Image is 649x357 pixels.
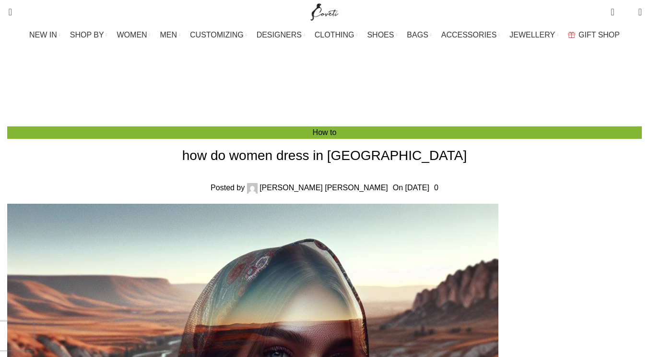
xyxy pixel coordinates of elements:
[393,184,429,192] time: On [DATE]
[367,25,397,45] a: SHOES
[624,10,631,17] span: 0
[335,87,359,96] a: How to
[434,184,438,192] a: 0
[441,30,497,39] span: ACCESSORIES
[367,30,394,39] span: SHOES
[260,184,388,192] a: [PERSON_NAME] [PERSON_NAME]
[313,128,337,136] a: How to
[315,30,354,39] span: CLOTHING
[568,32,575,38] img: GiftBag
[70,30,104,39] span: SHOP BY
[310,55,353,81] h3: Blog
[7,146,642,165] h1: how do women dress in [GEOGRAPHIC_DATA]
[305,87,325,96] a: Home
[441,25,500,45] a: ACCESSORIES
[190,25,247,45] a: CUSTOMIZING
[612,5,619,12] span: 0
[568,25,620,45] a: GIFT SHOP
[190,30,244,39] span: CUSTOMIZING
[606,2,619,22] a: 0
[29,25,60,45] a: NEW IN
[2,25,647,45] div: Main navigation
[211,184,245,192] span: Posted by
[29,30,57,39] span: NEW IN
[70,25,107,45] a: SHOP BY
[407,30,428,39] span: BAGS
[257,25,305,45] a: DESIGNERS
[407,25,431,45] a: BAGS
[247,183,258,194] img: author-avatar
[160,30,177,39] span: MEN
[308,7,341,15] a: Site logo
[117,25,151,45] a: WOMEN
[160,25,180,45] a: MEN
[509,30,555,39] span: JEWELLERY
[2,2,12,22] a: Search
[578,30,620,39] span: GIFT SHOP
[622,2,631,22] div: My Wishlist
[117,30,147,39] span: WOMEN
[315,25,358,45] a: CLOTHING
[257,30,302,39] span: DESIGNERS
[509,25,558,45] a: JEWELLERY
